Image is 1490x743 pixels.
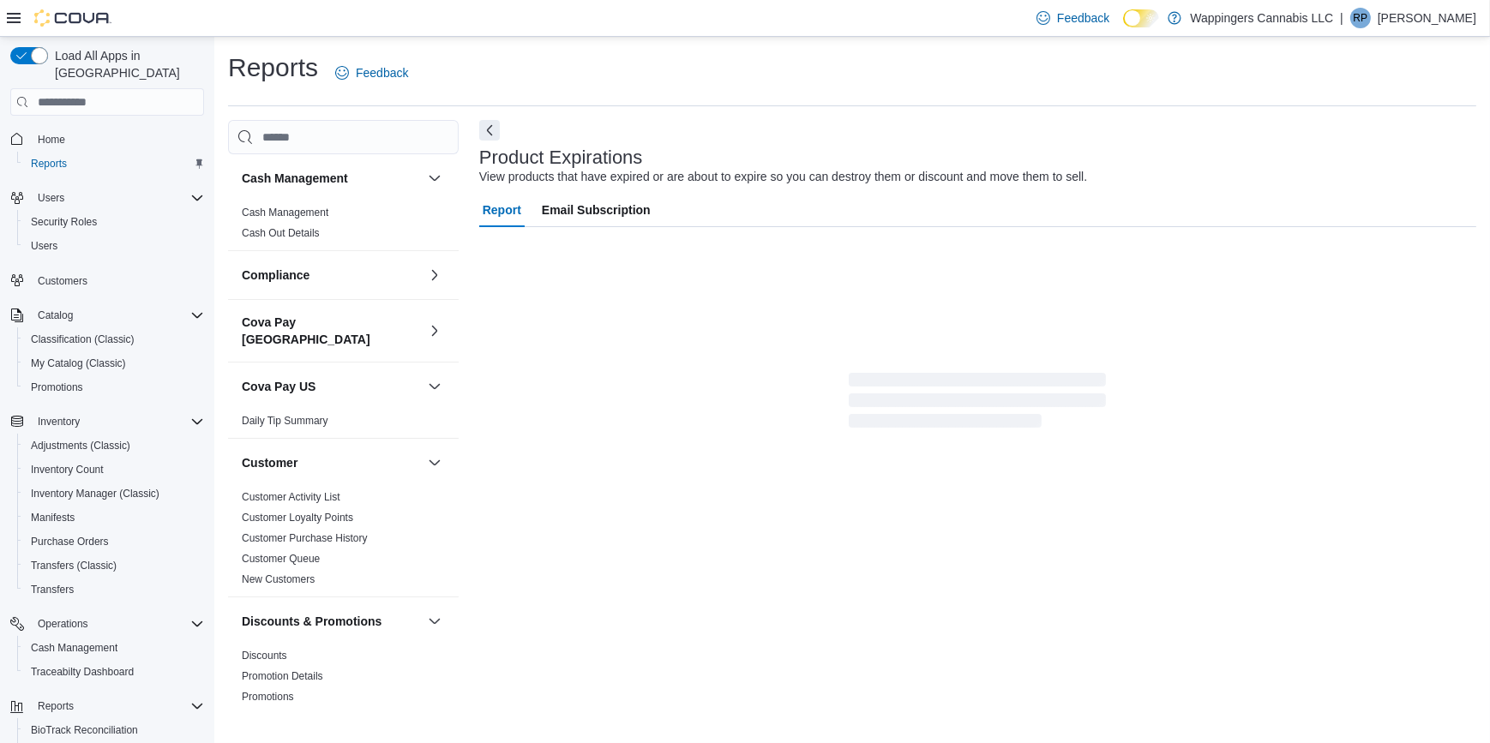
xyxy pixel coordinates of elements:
[24,483,204,504] span: Inventory Manager (Classic)
[242,267,421,284] button: Compliance
[228,410,459,438] div: Cova Pay US
[31,128,204,149] span: Home
[24,531,204,552] span: Purchase Orders
[24,212,104,232] a: Security Roles
[31,157,67,171] span: Reports
[38,309,73,322] span: Catalog
[424,265,445,285] button: Compliance
[1057,9,1109,27] span: Feedback
[17,660,211,684] button: Traceabilty Dashboard
[424,376,445,397] button: Cova Pay US
[424,321,445,341] button: Cova Pay [GEOGRAPHIC_DATA]
[17,375,211,399] button: Promotions
[31,305,204,326] span: Catalog
[1123,27,1124,28] span: Dark Mode
[24,531,116,552] a: Purchase Orders
[31,333,135,346] span: Classification (Classic)
[228,51,318,85] h1: Reports
[356,64,408,81] span: Feedback
[849,376,1106,431] span: Loading
[31,411,204,432] span: Inventory
[242,512,353,524] a: Customer Loyalty Points
[31,188,204,208] span: Users
[1350,8,1371,28] div: Ripal Patel
[34,9,111,27] img: Cova
[31,439,130,452] span: Adjustments (Classic)
[3,303,211,327] button: Catalog
[242,454,421,471] button: Customer
[24,720,145,740] a: BioTrack Reconciliation
[242,378,421,395] button: Cova Pay US
[242,613,382,630] h3: Discounts & Promotions
[242,415,328,427] a: Daily Tip Summary
[24,435,204,456] span: Adjustments (Classic)
[38,699,74,713] span: Reports
[17,234,211,258] button: Users
[1030,1,1116,35] a: Feedback
[17,458,211,482] button: Inventory Count
[3,612,211,636] button: Operations
[479,147,643,168] h3: Product Expirations
[24,459,204,480] span: Inventory Count
[24,459,111,480] a: Inventory Count
[1354,8,1368,28] span: RP
[1190,8,1333,28] p: Wappingers Cannabis LLC
[31,641,117,655] span: Cash Management
[38,274,87,288] span: Customers
[24,579,81,600] a: Transfers
[31,129,72,150] a: Home
[31,614,95,634] button: Operations
[479,168,1087,186] div: View products that have expired or are about to expire so you can destroy them or discount and mo...
[24,212,204,232] span: Security Roles
[242,170,421,187] button: Cash Management
[242,553,320,565] a: Customer Queue
[24,377,204,398] span: Promotions
[17,351,211,375] button: My Catalog (Classic)
[17,210,211,234] button: Security Roles
[17,506,211,530] button: Manifests
[3,126,211,151] button: Home
[31,614,204,634] span: Operations
[424,168,445,189] button: Cash Management
[24,236,64,256] a: Users
[228,645,459,714] div: Discounts & Promotions
[3,186,211,210] button: Users
[242,170,348,187] h3: Cash Management
[242,691,294,703] a: Promotions
[242,226,320,240] span: Cash Out Details
[24,353,204,374] span: My Catalog (Classic)
[228,487,459,596] div: Customer
[24,555,123,576] a: Transfers (Classic)
[1378,8,1476,28] p: [PERSON_NAME]
[242,572,315,586] span: New Customers
[242,531,368,545] span: Customer Purchase History
[31,271,94,291] a: Customers
[424,611,445,632] button: Discounts & Promotions
[31,559,117,572] span: Transfers (Classic)
[228,202,459,250] div: Cash Management
[17,718,211,742] button: BioTrack Reconciliation
[3,268,211,293] button: Customers
[31,696,204,716] span: Reports
[24,638,124,658] a: Cash Management
[24,153,74,174] a: Reports
[24,579,204,600] span: Transfers
[3,694,211,718] button: Reports
[242,491,340,503] a: Customer Activity List
[31,487,159,500] span: Inventory Manager (Classic)
[242,552,320,566] span: Customer Queue
[31,665,134,679] span: Traceabilty Dashboard
[24,555,204,576] span: Transfers (Classic)
[31,535,109,548] span: Purchase Orders
[242,669,323,683] span: Promotion Details
[31,511,75,524] span: Manifests
[242,207,328,219] a: Cash Management
[424,452,445,473] button: Customer
[479,120,500,141] button: Next
[242,511,353,524] span: Customer Loyalty Points
[24,638,204,658] span: Cash Management
[24,483,166,504] a: Inventory Manager (Classic)
[17,636,211,660] button: Cash Management
[24,507,81,528] a: Manifests
[38,133,65,147] span: Home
